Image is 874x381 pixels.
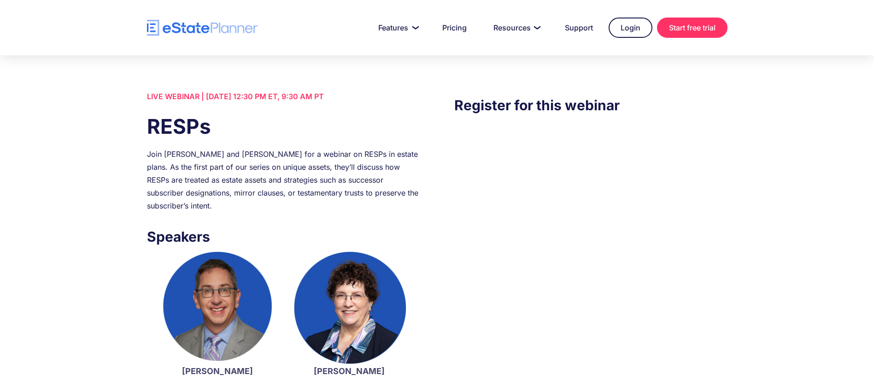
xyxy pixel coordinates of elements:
[182,366,253,376] strong: [PERSON_NAME]
[431,18,478,37] a: Pricing
[454,134,727,299] iframe: Form 0
[314,366,385,376] strong: [PERSON_NAME]
[554,18,604,37] a: Support
[147,90,420,103] div: LIVE WEBINAR | [DATE] 12:30 PM ET, 9:30 AM PT
[147,20,258,36] a: home
[367,18,427,37] a: Features
[147,148,420,212] div: Join [PERSON_NAME] and [PERSON_NAME] for a webinar on RESPs in estate plans. As the first part of...
[147,226,420,247] h3: Speakers
[482,18,549,37] a: Resources
[147,112,420,141] h1: RESPs
[454,95,727,116] h3: Register for this webinar
[609,18,652,38] a: Login
[657,18,727,38] a: Start free trial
